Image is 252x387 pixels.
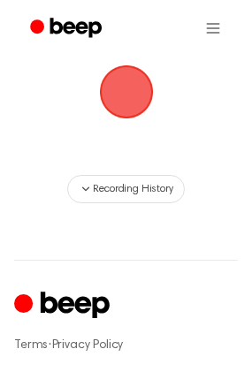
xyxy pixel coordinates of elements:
[14,289,114,323] a: Cruip
[100,65,153,118] button: Beep Logo
[14,337,238,354] div: ·
[14,339,48,352] a: Terms
[18,11,118,46] a: Beep
[192,7,234,49] button: Open menu
[93,181,172,197] span: Recording History
[67,175,184,203] button: Recording History
[52,339,124,352] a: Privacy Policy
